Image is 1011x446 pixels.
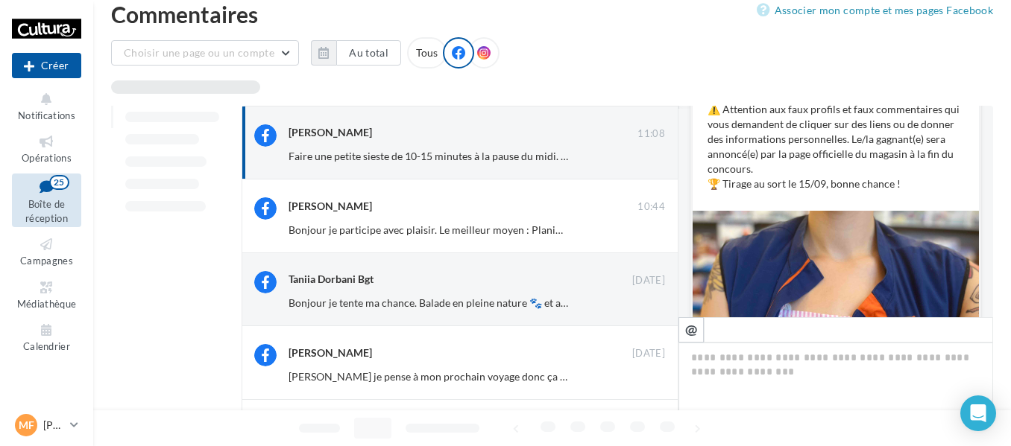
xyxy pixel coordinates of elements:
a: Campagnes [12,233,81,270]
div: Nouvelle campagne [12,53,81,78]
span: Campagnes [20,255,73,267]
button: Choisir une page ou un compte [111,40,299,66]
button: Au total [311,40,401,66]
span: 11:08 [637,127,665,141]
button: Notifications [12,88,81,124]
span: Choisir une page ou un compte [124,46,274,59]
a: Associer mon compte et mes pages Facebook [757,1,993,19]
span: 10:44 [637,200,665,214]
div: [PERSON_NAME] [289,125,372,140]
div: [PERSON_NAME] [289,345,372,360]
span: Bonjour je participe avec plaisir. Le meilleur moyen : Planifiez!!! [GEOGRAPHIC_DATA] [289,223,691,236]
div: Taniia Dorbani Bgt [289,272,374,287]
button: @ [678,317,704,343]
span: Calendrier [23,340,70,352]
span: [PERSON_NAME] je pense à mon prochain voyage donc ça me motive. [289,370,611,383]
span: Notifications [18,109,75,121]
span: Faire une petite sieste de 10-15 minutes à la pause du midi. [PERSON_NAME] participe [289,150,687,162]
a: Boîte de réception25 [12,173,81,228]
div: Tous [407,37,447,69]
i: @ [685,322,698,336]
a: Opérations [12,130,81,167]
div: [PERSON_NAME] [289,418,372,433]
a: Médiathèque [12,276,81,313]
p: [PERSON_NAME] [43,418,64,433]
div: 25 [49,175,69,190]
button: Au total [336,40,401,66]
span: [DATE] [632,421,665,434]
div: Open Intercom Messenger [960,395,996,431]
span: Opérations [22,152,72,164]
a: Calendrier [12,319,81,355]
div: Commentaires [111,3,993,25]
span: Médiathèque [17,298,77,310]
button: Créer [12,53,81,78]
a: MF [PERSON_NAME] [12,411,81,439]
div: [PERSON_NAME] [289,199,372,214]
span: [DATE] [632,347,665,360]
span: Bonjour je tente ma chance. Balade en pleine nature 🐾 et anticipation 🍀 [289,296,626,309]
span: [DATE] [632,274,665,287]
span: Boîte de réception [25,198,68,224]
span: MF [19,418,34,433]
